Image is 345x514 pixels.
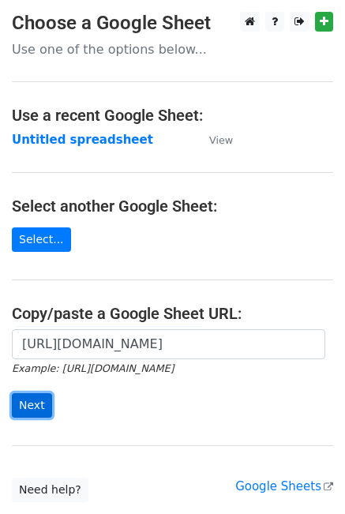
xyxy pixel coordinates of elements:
[12,197,333,216] h4: Select another Google Sheet:
[12,106,333,125] h4: Use a recent Google Sheet:
[235,479,333,493] a: Google Sheets
[209,134,233,146] small: View
[12,227,71,252] a: Select...
[12,329,325,359] input: Paste your Google Sheet URL here
[12,12,333,35] h3: Choose a Google Sheet
[266,438,345,514] iframe: Chat Widget
[193,133,233,147] a: View
[12,362,174,374] small: Example: [URL][DOMAIN_NAME]
[12,393,52,418] input: Next
[12,133,153,147] a: Untitled spreadsheet
[12,41,333,58] p: Use one of the options below...
[12,478,88,502] a: Need help?
[12,304,333,323] h4: Copy/paste a Google Sheet URL:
